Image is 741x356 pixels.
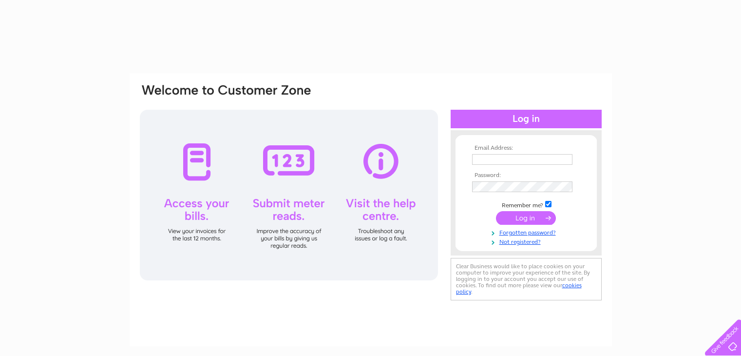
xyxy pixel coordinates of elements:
a: cookies policy [456,282,582,295]
th: Password: [470,172,583,179]
a: Not registered? [472,237,583,246]
td: Remember me? [470,199,583,209]
a: Forgotten password? [472,227,583,237]
div: Clear Business would like to place cookies on your computer to improve your experience of the sit... [451,258,602,300]
th: Email Address: [470,145,583,152]
input: Submit [496,211,556,225]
